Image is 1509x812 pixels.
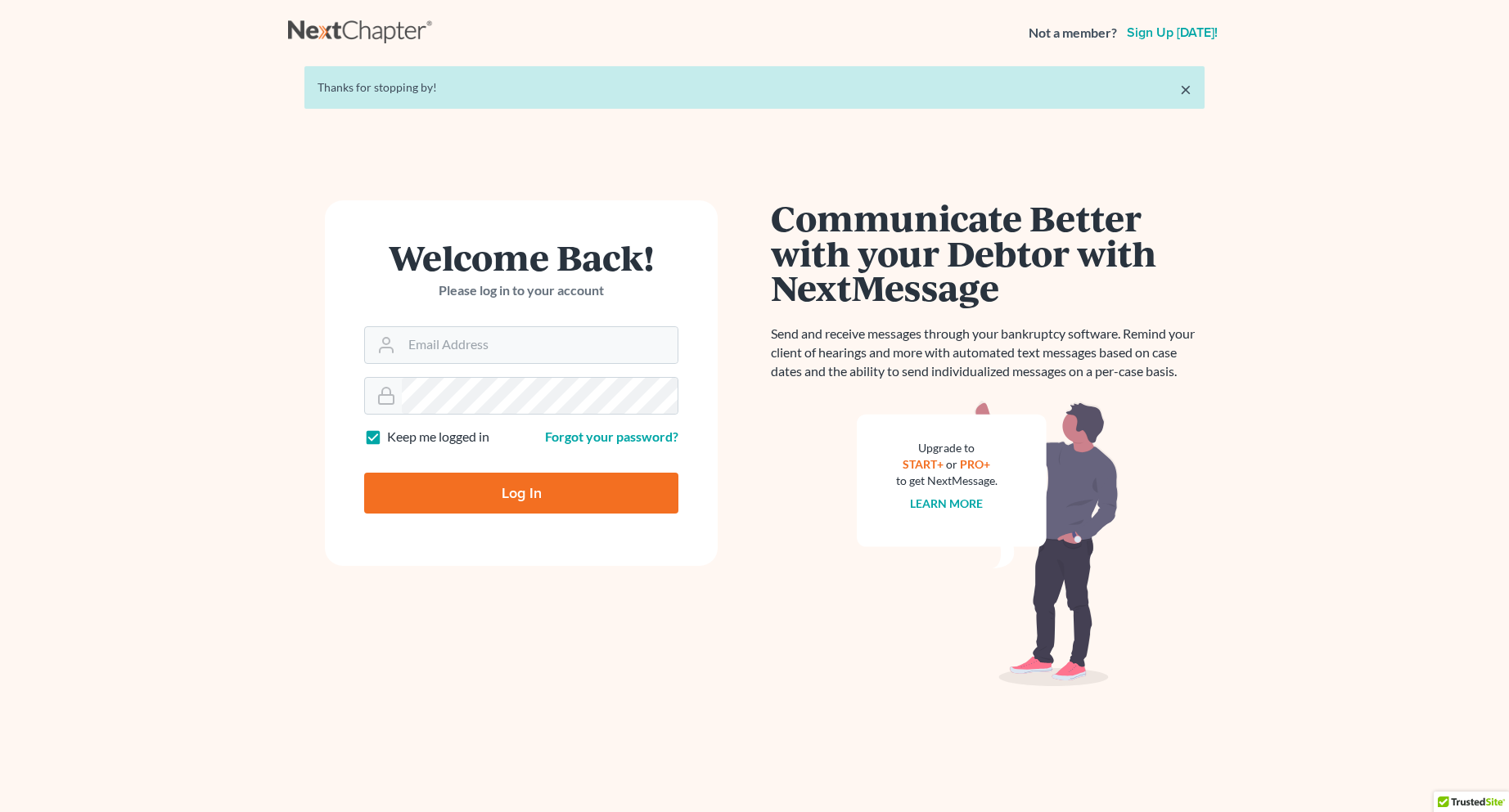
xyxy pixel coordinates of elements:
[364,240,678,275] h1: Welcome Back!
[771,325,1205,381] p: Send and receive messages through your bankruptcy software. Remind your client of hearings and mo...
[771,200,1205,305] h1: Communicate Better with your Debtor with NextMessage
[318,79,1191,96] div: Thanks for stopping by!
[911,496,984,510] a: Learn more
[857,401,1119,687] img: nextmessage_bg-59042aed3d76b12b5cd301f8e5b87938c9018125f34e5fa2b7a6b67550977c72.svg
[903,457,944,471] a: START+
[1124,26,1221,39] a: Sign up [DATE]!
[364,281,678,300] p: Please log in to your account
[1180,79,1191,99] a: ×
[364,473,678,514] input: Log In
[387,428,489,446] label: Keep me logged in
[896,473,998,489] div: to get NextMessage.
[961,457,991,471] a: PRO+
[402,327,678,363] input: Email Address
[896,440,998,456] div: Upgrade to
[1029,24,1117,43] strong: Not a member?
[545,428,678,444] a: Forgot your password?
[947,457,958,471] span: or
